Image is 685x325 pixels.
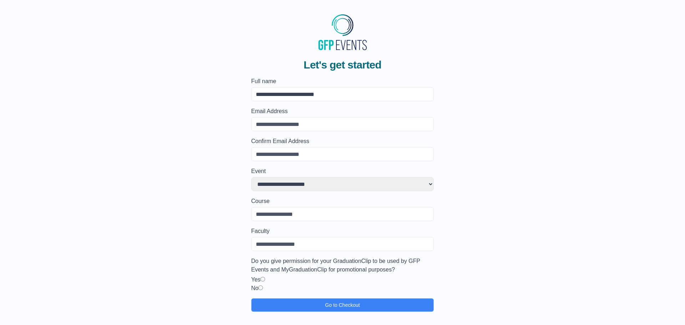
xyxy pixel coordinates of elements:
[251,167,434,176] label: Event
[251,285,258,291] label: No
[251,137,434,146] label: Confirm Email Address
[251,276,260,283] label: Yes
[251,77,434,86] label: Full name
[251,227,434,235] label: Faculty
[251,197,434,205] label: Course
[251,107,434,116] label: Email Address
[316,11,369,53] img: MyGraduationClip
[304,59,381,71] span: Let's get started
[251,298,434,312] button: Go to Checkout
[251,257,434,274] label: Do you give permission for your GraduationClip to be used by GFP Events and MyGraduationClip for ...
